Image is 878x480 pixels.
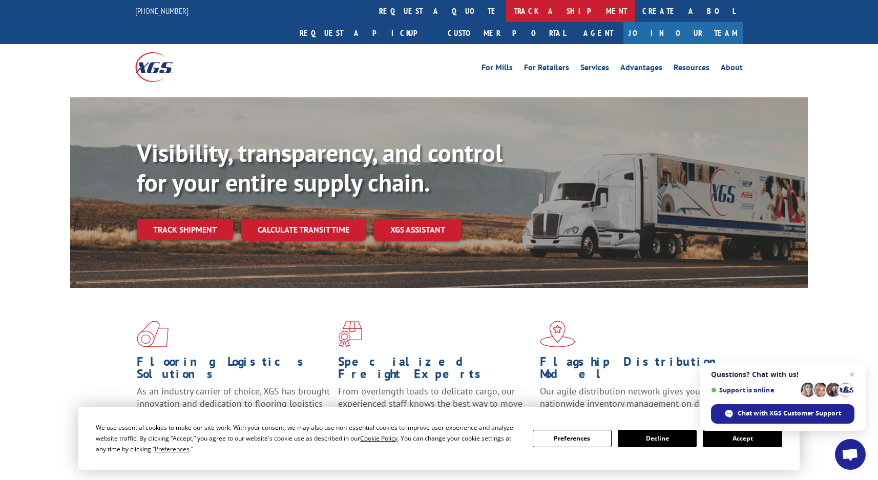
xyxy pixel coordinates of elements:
a: Customer Portal [440,22,573,44]
div: Chat with XGS Customer Support [711,404,854,424]
div: Open chat [835,439,866,470]
h1: Flooring Logistics Solutions [137,356,330,385]
span: Chat with XGS Customer Support [738,409,841,418]
a: Calculate transit time [241,219,366,241]
a: Track shipment [137,219,233,240]
img: xgs-icon-total-supply-chain-intelligence-red [137,321,169,347]
span: Questions? Chat with us! [711,370,854,379]
button: Preferences [533,430,612,447]
a: Join Our Team [623,22,743,44]
a: For Mills [482,64,513,75]
div: We use essential cookies to make our site work. With your consent, we may also use non-essential ... [96,422,520,454]
a: Request a pickup [292,22,440,44]
a: About [721,64,743,75]
a: Advantages [620,64,662,75]
h1: Specialized Freight Experts [338,356,532,385]
img: xgs-icon-flagship-distribution-model-red [540,321,575,347]
p: From overlength loads to delicate cargo, our experienced staff knows the best way to move your fr... [338,385,532,431]
button: Decline [618,430,697,447]
a: Agent [573,22,623,44]
span: Cookie Policy [360,434,398,443]
span: Close chat [846,368,858,381]
h1: Flagship Distribution Model [540,356,734,385]
span: Our agile distribution network gives you nationwide inventory management on demand. [540,385,728,409]
a: XGS ASSISTANT [374,219,462,241]
a: Resources [674,64,709,75]
img: xgs-icon-focused-on-flooring-red [338,321,362,347]
button: Accept [703,430,782,447]
b: Visibility, transparency, and control for your entire supply chain. [137,137,503,198]
div: Cookie Consent Prompt [78,407,800,470]
span: As an industry carrier of choice, XGS has brought innovation and dedication to flooring logistics... [137,385,330,422]
a: For Retailers [524,64,569,75]
span: Preferences [155,445,190,453]
a: Services [580,64,609,75]
a: [PHONE_NUMBER] [135,6,189,16]
span: Support is online [711,386,797,394]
